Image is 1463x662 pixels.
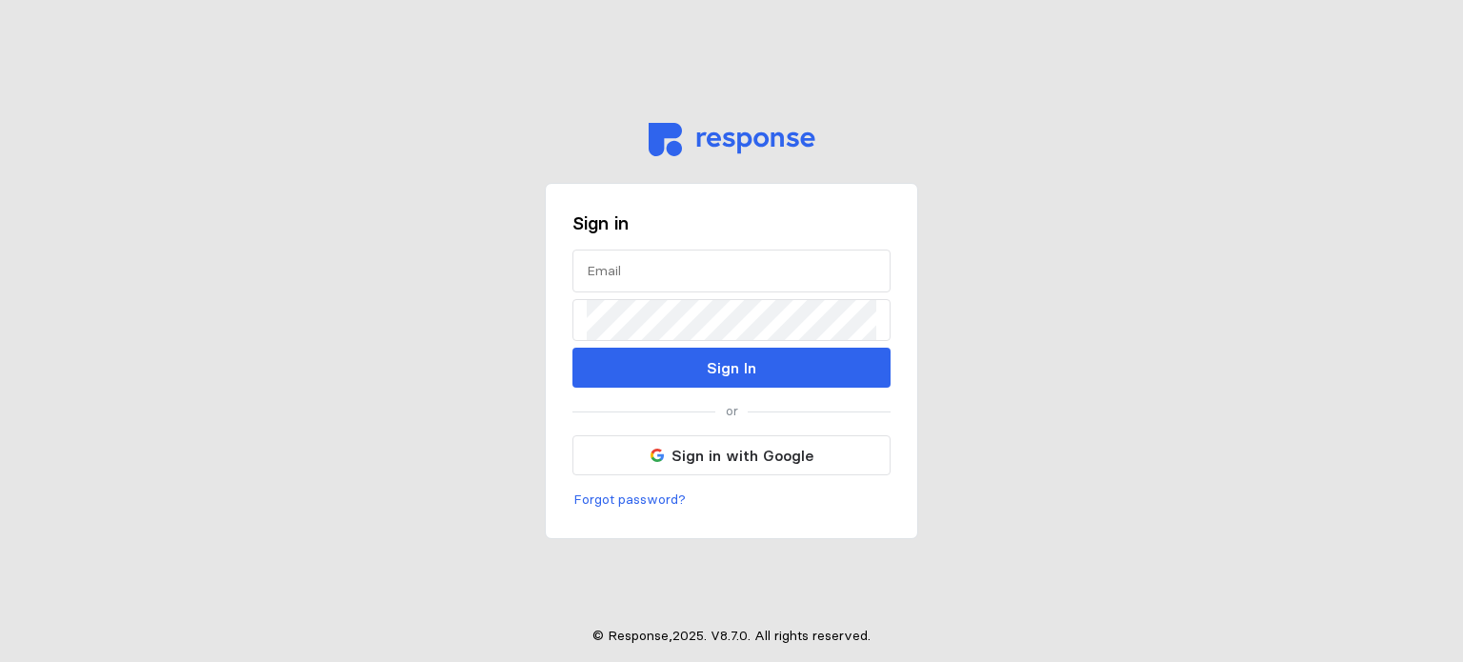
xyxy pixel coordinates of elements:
p: Sign in with Google [671,444,813,468]
button: Forgot password? [572,489,687,512]
input: Email [587,251,876,291]
img: svg%3e [651,449,664,462]
p: Sign In [707,356,756,380]
button: Sign In [572,348,891,388]
h3: Sign in [572,211,891,236]
button: Sign in with Google [572,435,891,475]
p: Forgot password? [573,490,686,511]
img: svg%3e [649,123,815,156]
p: or [726,401,738,422]
p: © Response, 2025 . V 8.7.0 . All rights reserved. [592,626,871,647]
